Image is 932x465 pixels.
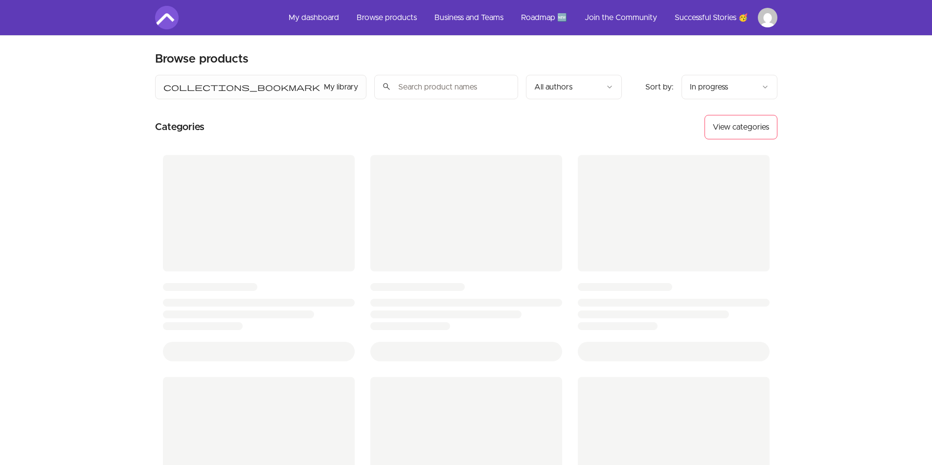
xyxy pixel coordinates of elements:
button: Filter by author [526,75,622,99]
button: Product sort options [682,75,777,99]
h2: Categories [155,115,205,139]
span: Sort by: [645,83,674,91]
a: Roadmap 🆕 [513,6,575,29]
a: Successful Stories 🥳 [667,6,756,29]
button: Filter by My library [155,75,366,99]
a: Browse products [349,6,425,29]
a: Join the Community [577,6,665,29]
h2: Browse products [155,51,249,67]
nav: Main [281,6,777,29]
img: Amigoscode logo [155,6,179,29]
input: Search product names [374,75,518,99]
a: My dashboard [281,6,347,29]
span: search [382,80,391,93]
img: Profile image for Dmitry Chigir [758,8,777,27]
button: View categories [705,115,777,139]
span: collections_bookmark [163,81,320,93]
a: Business and Teams [427,6,511,29]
